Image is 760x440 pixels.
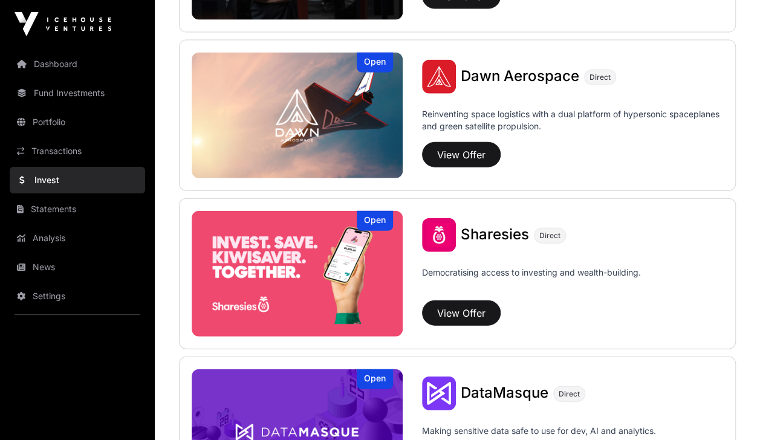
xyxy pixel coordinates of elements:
a: Dawn AerospaceOpen [192,53,403,178]
a: Portfolio [10,109,145,135]
img: Dawn Aerospace [422,60,456,94]
a: Transactions [10,138,145,164]
a: Analysis [10,225,145,251]
img: Icehouse Ventures Logo [15,12,111,36]
iframe: Chat Widget [700,382,760,440]
a: Dawn Aerospace [461,69,579,85]
button: View Offer [422,300,501,326]
div: Open [357,53,393,73]
span: Dawn Aerospace [461,67,579,85]
a: Fund Investments [10,80,145,106]
a: News [10,254,145,280]
p: Democratising access to investing and wealth-building. [422,267,641,296]
img: Sharesies [192,211,403,337]
div: Open [357,369,393,389]
a: Settings [10,283,145,309]
span: Direct [539,231,560,241]
div: Open [357,211,393,231]
a: SharesiesOpen [192,211,403,337]
img: Dawn Aerospace [192,53,403,178]
span: Direct [589,73,611,82]
a: Dashboard [10,51,145,77]
a: Statements [10,196,145,222]
button: View Offer [422,142,501,167]
a: DataMasque [461,386,548,401]
a: Sharesies [461,227,529,243]
span: DataMasque [461,384,548,401]
a: Invest [10,167,145,193]
span: Direct [559,389,580,399]
img: DataMasque [422,377,456,410]
img: Sharesies [422,218,456,252]
p: Reinventing space logistics with a dual platform of hypersonic spaceplanes and green satellite pr... [422,108,723,137]
span: Sharesies [461,225,529,243]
